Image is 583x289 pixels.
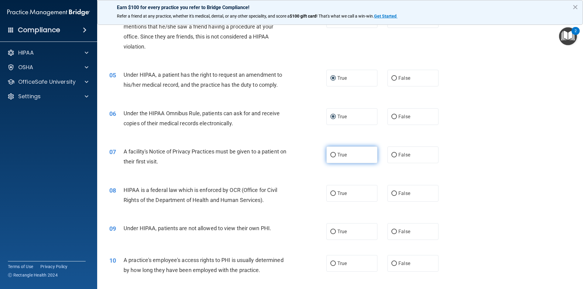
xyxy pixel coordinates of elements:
button: Close [572,2,578,12]
span: Under the HIPAA Omnibus Rule, patients can ask for and receive copies of their medical records el... [124,110,280,126]
a: HIPAA [7,49,88,56]
div: 2 [574,31,577,39]
span: False [398,152,410,158]
span: Under HIPAA, patients are not allowed to view their own PHI. [124,225,271,231]
p: Earn $100 for every practice you refer to Bridge Compliance! [117,5,563,10]
span: 06 [109,110,116,117]
a: Privacy Policy [40,264,68,270]
p: HIPAA [18,49,34,56]
span: ! That's what we call a win-win. [316,14,374,18]
span: 07 [109,148,116,156]
span: True [337,114,347,119]
span: 10 [109,257,116,264]
p: Settings [18,93,41,100]
strong: Get Started [374,14,397,18]
input: True [330,115,336,119]
span: True [337,229,347,234]
span: 05 [109,72,116,79]
p: OfficeSafe University [18,78,76,86]
span: True [337,260,347,266]
span: False [398,114,410,119]
input: True [330,153,336,157]
input: False [391,230,397,234]
span: False [398,260,410,266]
span: Refer a friend at any practice, whether it's medical, dental, or any other speciality, and score a [117,14,290,18]
input: True [330,76,336,81]
span: Ⓒ Rectangle Health 2024 [8,272,58,278]
input: True [330,230,336,234]
span: False [398,229,410,234]
span: True [337,190,347,196]
span: 08 [109,187,116,194]
img: PMB logo [7,6,90,18]
a: Get Started [374,14,397,18]
button: Open Resource Center, 2 new notifications [559,27,577,45]
a: OSHA [7,64,88,71]
a: Terms of Use [8,264,33,270]
h4: Compliance [18,26,60,34]
input: True [330,191,336,196]
a: OfficeSafe University [7,78,88,86]
input: True [330,261,336,266]
p: OSHA [18,64,33,71]
span: False [398,75,410,81]
span: A facility's Notice of Privacy Practices must be given to a patient on their first visit. [124,148,286,165]
span: Under HIPAA, a patient has the right to request an amendment to his/her medical record, and the p... [124,72,282,88]
span: False [398,190,410,196]
span: True [337,152,347,158]
span: 09 [109,225,116,232]
input: False [391,153,397,157]
strong: $100 gift card [290,14,316,18]
input: False [391,261,397,266]
input: False [391,191,397,196]
input: False [391,76,397,81]
span: HIPAA is a federal law which is enforced by OCR (Office for Civil Rights of the Department of Hea... [124,187,278,203]
a: Settings [7,93,88,100]
span: True [337,75,347,81]
input: False [391,115,397,119]
span: A practice's employee's access rights to PHI is usually determined by how long they have been emp... [124,257,284,273]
